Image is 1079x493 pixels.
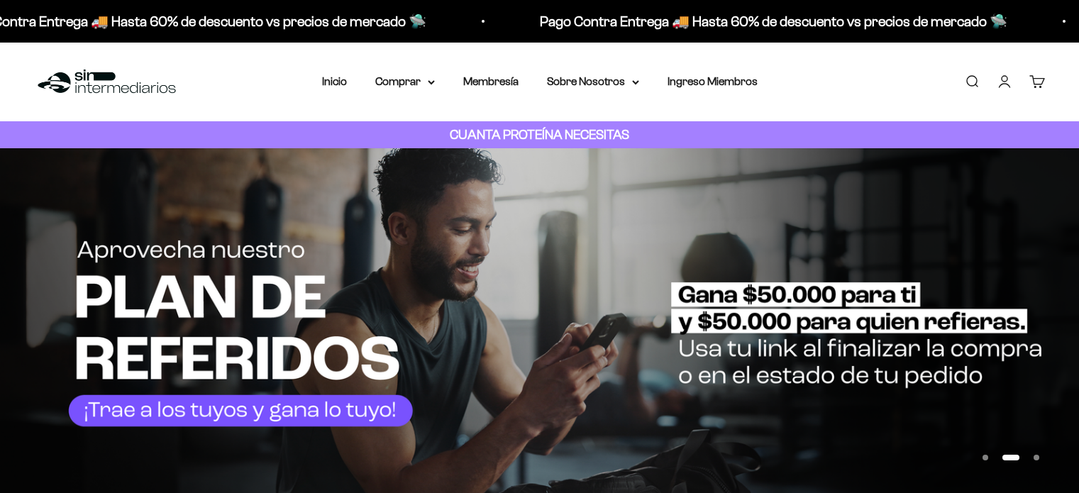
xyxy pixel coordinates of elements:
summary: Comprar [375,72,435,91]
strong: CUANTA PROTEÍNA NECESITAS [450,127,629,142]
a: Inicio [322,75,347,87]
a: Membresía [463,75,519,87]
p: Pago Contra Entrega 🚚 Hasta 60% de descuento vs precios de mercado 🛸 [540,10,1007,33]
a: Ingreso Miembros [668,75,758,87]
summary: Sobre Nosotros [547,72,639,91]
